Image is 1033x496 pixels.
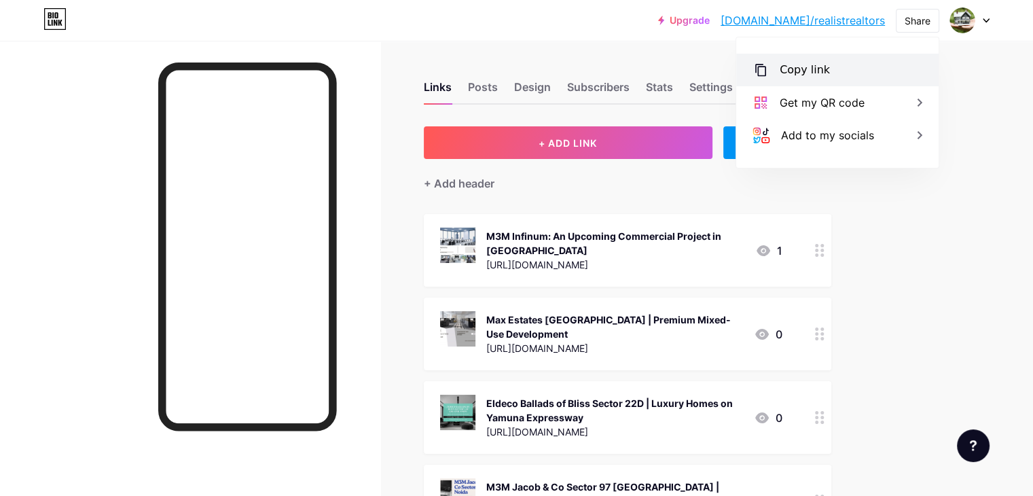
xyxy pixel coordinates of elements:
[780,62,830,78] div: Copy link
[781,127,874,143] div: Add to my socials
[721,12,885,29] a: [DOMAIN_NAME]/realistrealtors
[905,14,930,28] div: Share
[949,7,975,33] img: realistrealtors
[658,15,710,26] a: Upgrade
[780,94,865,111] div: Get my QR code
